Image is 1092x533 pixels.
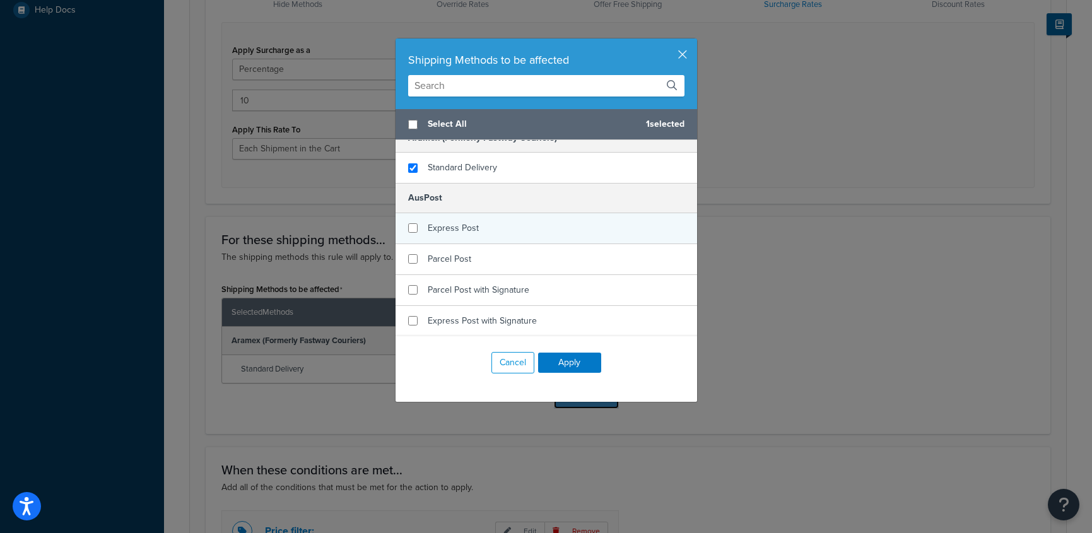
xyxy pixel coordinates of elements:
[428,161,497,174] span: Standard Delivery
[396,183,697,213] h5: AusPost
[491,352,534,373] button: Cancel
[428,221,479,235] span: Express Post
[428,314,537,327] span: Express Post with Signature
[428,115,636,133] span: Select All
[428,283,529,296] span: Parcel Post with Signature
[408,75,684,97] input: Search
[428,252,471,266] span: Parcel Post
[408,51,684,69] div: Shipping Methods to be affected
[396,109,697,140] div: 1 selected
[538,353,601,373] button: Apply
